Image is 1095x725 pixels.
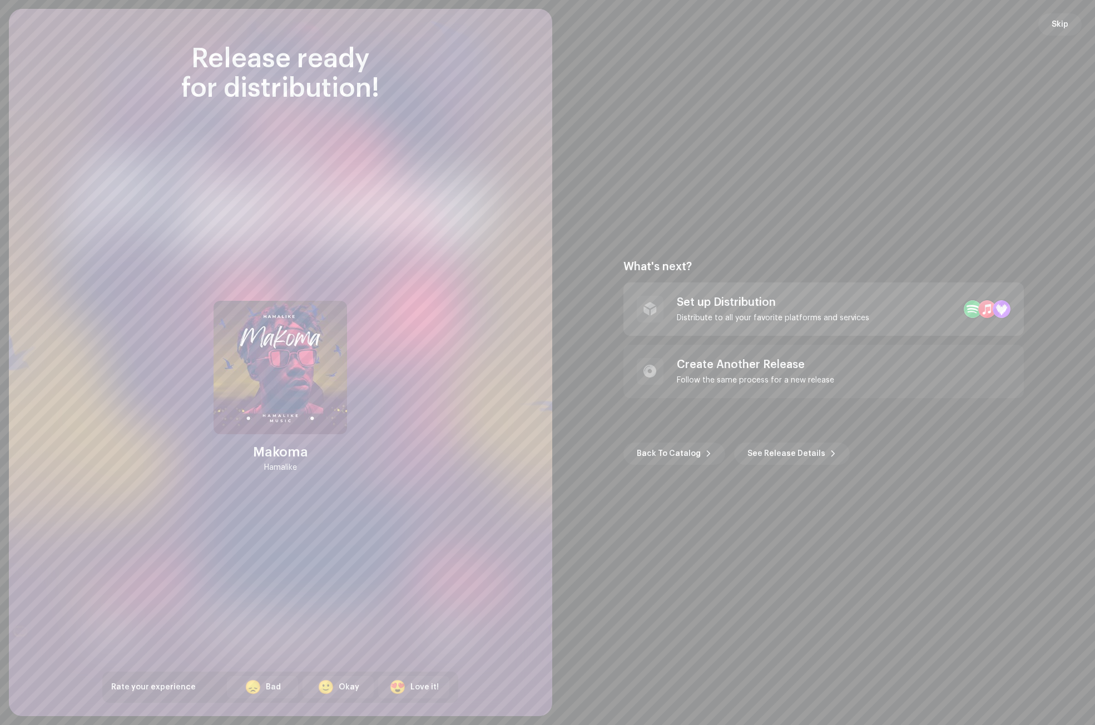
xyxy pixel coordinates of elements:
span: See Release Details [747,443,825,465]
div: Follow the same process for a new release [677,376,834,385]
re-a-post-create-item: Create Another Release [623,345,1024,398]
button: Skip [1038,13,1082,36]
div: Okay [339,682,359,693]
div: 😞 [245,681,261,694]
button: Back To Catalog [623,443,725,465]
div: 🙂 [318,681,334,694]
button: See Release Details [734,443,850,465]
div: Set up Distribution [677,296,869,309]
div: Love it! [410,682,439,693]
span: Rate your experience [111,683,196,691]
re-a-post-create-item: Set up Distribution [623,282,1024,336]
div: 😍 [389,681,406,694]
div: Makoma [253,443,308,461]
div: Distribute to all your favorite platforms and services [677,314,869,322]
span: Skip [1052,13,1068,36]
div: Create Another Release [677,358,834,371]
div: Hamalike [264,461,297,474]
div: Release ready for distribution! [102,44,458,103]
div: Bad [266,682,281,693]
img: 54f71653-7baf-4943-a6ca-434ba6569564 [214,301,347,434]
span: Back To Catalog [637,443,701,465]
div: What's next? [623,260,1024,274]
